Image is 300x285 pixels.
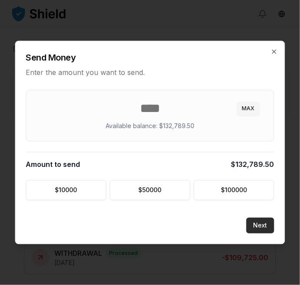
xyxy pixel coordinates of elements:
[26,68,274,78] p: Enter the amount you want to send.
[237,102,260,116] button: MAX
[110,180,190,200] button: $50000
[231,159,274,170] span: $132,789.50
[247,218,274,234] button: Next
[26,52,274,64] h2: Send Money
[26,180,107,200] button: $10000
[194,180,274,200] button: $100000
[26,159,80,170] span: Amount to send
[106,122,194,131] p: Available balance: $132,789.50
